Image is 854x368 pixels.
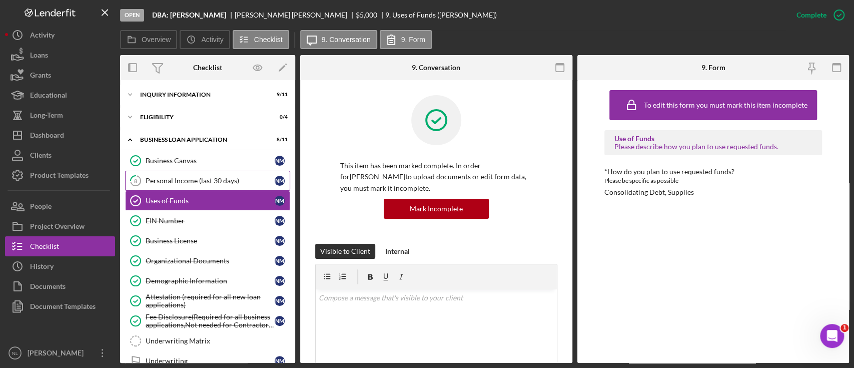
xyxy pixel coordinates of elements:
div: Business Canvas [146,157,275,165]
div: Demographic Information [146,277,275,285]
button: Overview [120,30,177,49]
div: Mark Incomplete [410,199,463,219]
button: Internal [380,244,415,259]
button: Project Overview [5,216,115,236]
div: Business License [146,237,275,245]
button: Dashboard [5,125,115,145]
button: Educational [5,85,115,105]
button: Documents [5,276,115,296]
div: N M [275,236,285,246]
div: BUSINESS LOAN APPLICATION [140,137,263,143]
a: Demographic InformationNM [125,271,290,291]
div: 9. Uses of Funds ([PERSON_NAME]) [385,11,496,19]
button: Checklist [233,30,289,49]
div: N M [275,176,285,186]
div: Long-Term [30,105,63,128]
div: N M [275,276,285,286]
a: Organizational DocumentsNM [125,251,290,271]
span: 1 [840,324,848,332]
div: N M [275,156,285,166]
a: Attestation (required for all new loan applications)NM [125,291,290,311]
div: 8 / 11 [270,137,288,143]
div: Checklist [30,236,59,259]
a: Uses of FundsNM [125,191,290,211]
div: *How do you plan to use requested funds? [604,168,822,176]
a: EIN NumberNM [125,211,290,231]
div: Checklist [193,64,222,72]
a: Business LicenseNM [125,231,290,251]
label: Activity [201,36,223,44]
button: Grants [5,65,115,85]
div: Underwriting Matrix [146,337,290,345]
div: Activity [30,25,55,48]
div: Document Templates [30,296,96,319]
div: Grants [30,65,51,88]
iframe: Intercom live chat [820,324,844,348]
button: Checklist [5,236,115,256]
div: Project Overview [30,216,85,239]
div: [PERSON_NAME] [25,343,90,365]
div: N M [275,296,285,306]
button: Clients [5,145,115,165]
a: Activity [5,25,115,45]
div: N M [275,216,285,226]
a: People [5,196,115,216]
div: Please describe how you plan to use requested funds. [614,143,812,151]
a: Business CanvasNM [125,151,290,171]
a: Underwriting Matrix [125,331,290,351]
div: INQUIRY INFORMATION [140,92,263,98]
div: [PERSON_NAME] [PERSON_NAME] [235,11,356,19]
div: Internal [385,244,410,259]
button: 9. Form [380,30,432,49]
a: History [5,256,115,276]
button: Loans [5,45,115,65]
button: Visible to Client [315,244,375,259]
div: Consolidating Debt, Supplies [604,188,694,196]
div: Educational [30,85,67,108]
div: People [30,196,52,219]
div: Fee Disclosure(Required for all business applications,Not needed for Contractor loans) [146,313,275,329]
div: Dashboard [30,125,64,148]
div: N M [275,256,285,266]
div: To edit this form you must mark this item incomplete [644,101,807,109]
div: Attestation (required for all new loan applications) [146,293,275,309]
button: Long-Term [5,105,115,125]
button: NL[PERSON_NAME] [5,343,115,363]
div: Open [120,9,144,22]
div: Organizational Documents [146,257,275,265]
div: N M [275,356,285,366]
div: Underwriting [146,357,275,365]
div: 9. Form [701,64,725,72]
div: Visible to Client [320,244,370,259]
div: Uses of Funds [146,197,275,205]
div: Eligibility [140,114,263,120]
label: Overview [142,36,171,44]
button: 9. Conversation [300,30,377,49]
div: History [30,256,54,279]
button: Document Templates [5,296,115,316]
text: NL [12,350,19,356]
tspan: 8 [134,177,137,184]
p: This item has been marked complete. In order for [PERSON_NAME] to upload documents or edit form d... [340,160,532,194]
div: N M [275,196,285,206]
button: Product Templates [5,165,115,185]
a: Fee Disclosure(Required for all business applications,Not needed for Contractor loans)NM [125,311,290,331]
a: 8Personal Income (last 30 days)NM [125,171,290,191]
b: DBA: [PERSON_NAME] [152,11,226,19]
label: 9. Conversation [322,36,371,44]
span: $5,000 [356,11,377,19]
div: EIN Number [146,217,275,225]
div: Documents [30,276,66,299]
div: Product Templates [30,165,89,188]
button: Activity [180,30,230,49]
